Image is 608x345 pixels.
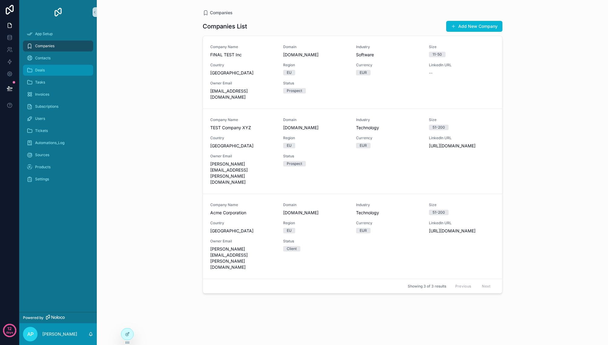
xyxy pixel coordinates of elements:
[356,44,422,49] span: Industry
[210,221,276,225] span: Country
[429,143,495,149] span: [URL][DOMAIN_NAME]
[23,315,44,320] span: Powered by
[7,326,12,332] p: 12
[356,210,422,216] span: Technology
[287,143,292,148] div: EU
[210,154,276,159] span: Owner Email
[210,117,276,122] span: Company Name
[203,22,247,31] h1: Companies List
[19,24,97,192] div: scrollable content
[356,52,422,58] span: Software
[446,21,502,32] button: Add New Company
[287,88,302,94] div: Prospect
[27,330,34,338] span: AP
[429,63,495,67] span: LinkedIn URL
[283,63,349,67] span: Region
[283,154,349,159] span: Status
[429,202,495,207] span: Size
[23,41,93,51] a: Companies
[283,202,349,207] span: Domain
[19,312,97,323] a: Powered by
[283,221,349,225] span: Region
[210,10,233,16] span: Companies
[210,239,276,244] span: Owner Email
[35,177,49,182] span: Settings
[35,104,58,109] span: Subscriptions
[35,31,53,36] span: App Setup
[23,162,93,172] a: Products
[210,63,276,67] span: Country
[356,63,422,67] span: Currency
[210,52,276,58] span: FINAL TEST Inc
[203,109,502,194] a: Company NameTEST Company XYZDomain[DOMAIN_NAME]IndustryTechnologySize51-200Country[GEOGRAPHIC_DAT...
[283,81,349,86] span: Status
[210,246,276,270] span: [PERSON_NAME][EMAIL_ADDRESS][PERSON_NAME][DOMAIN_NAME]
[287,246,297,251] div: Client
[429,221,495,225] span: LinkedIn URL
[35,68,45,73] span: Deals
[287,70,292,75] div: EU
[210,125,276,131] span: TEST Company XYZ
[23,174,93,185] a: Settings
[35,80,45,85] span: Tasks
[23,149,93,160] a: Sources
[283,125,349,131] span: [DOMAIN_NAME]
[356,136,422,140] span: Currency
[210,136,276,140] span: Country
[35,56,51,61] span: Contacts
[210,81,276,86] span: Owner Email
[35,92,49,97] span: Invoices
[23,113,93,124] a: Users
[203,10,233,16] a: Companies
[429,117,495,122] span: Size
[283,136,349,140] span: Region
[53,7,63,17] img: App logo
[283,52,349,58] span: [DOMAIN_NAME]
[356,202,422,207] span: Industry
[35,140,64,145] span: Automations_Log
[210,88,276,100] span: [EMAIL_ADDRESS][DOMAIN_NAME]
[287,161,302,166] div: Prospect
[283,210,349,216] span: [DOMAIN_NAME]
[210,228,276,234] span: [GEOGRAPHIC_DATA]
[210,202,276,207] span: Company Name
[429,44,495,49] span: Size
[6,328,13,337] p: days
[23,28,93,39] a: App Setup
[210,161,276,185] span: [PERSON_NAME][EMAIL_ADDRESS][PERSON_NAME][DOMAIN_NAME]
[360,228,367,233] div: EUR
[23,65,93,76] a: Deals
[283,117,349,122] span: Domain
[356,125,422,131] span: Technology
[356,117,422,122] span: Industry
[35,128,48,133] span: Tickets
[356,221,422,225] span: Currency
[429,228,495,234] span: [URL][DOMAIN_NAME]
[23,137,93,148] a: Automations_Log
[23,53,93,64] a: Contacts
[210,143,276,149] span: [GEOGRAPHIC_DATA]
[203,194,502,279] a: Company NameAcme CorporationDomain[DOMAIN_NAME]IndustryTechnologySize51-200Country[GEOGRAPHIC_DAT...
[287,228,292,233] div: EU
[433,125,445,130] div: 51-200
[210,210,276,216] span: Acme Corporation
[429,70,433,76] span: --
[203,36,502,109] a: Company NameFINAL TEST IncDomain[DOMAIN_NAME]IndustrySoftwareSize11-50Country[GEOGRAPHIC_DATA]Reg...
[35,116,45,121] span: Users
[23,89,93,100] a: Invoices
[433,210,445,215] div: 51-200
[23,77,93,88] a: Tasks
[429,136,495,140] span: LinkedIn URL
[42,331,77,337] p: [PERSON_NAME]
[360,70,367,75] div: EUR
[210,70,276,76] span: [GEOGRAPHIC_DATA]
[35,44,54,48] span: Companies
[408,284,446,289] span: Showing 3 of 3 results
[23,125,93,136] a: Tickets
[283,239,349,244] span: Status
[35,153,49,157] span: Sources
[283,44,349,49] span: Domain
[23,101,93,112] a: Subscriptions
[360,143,367,148] div: EUR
